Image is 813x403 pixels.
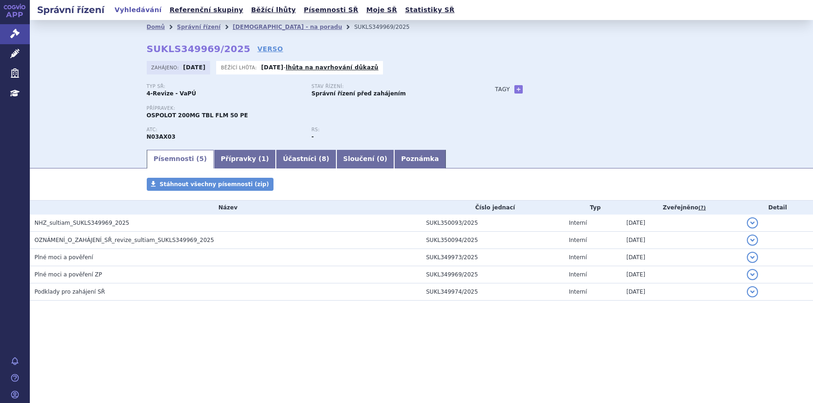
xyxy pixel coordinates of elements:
[312,134,314,140] strong: -
[248,4,299,16] a: Běžící lhůty
[30,3,112,16] h2: Správní řízení
[622,201,742,215] th: Zveřejněno
[147,24,165,30] a: Domů
[160,181,269,188] span: Stáhnout všechny písemnosti (zip)
[622,283,742,301] td: [DATE]
[569,271,587,278] span: Interní
[422,215,564,232] td: SUKL350093/2025
[147,106,477,111] p: Přípravek:
[147,90,196,97] strong: 4-Revize - VaPÚ
[147,112,248,119] span: OSPOLOT 200MG TBL FLM 50 PE
[147,84,302,89] p: Typ SŘ:
[34,237,214,243] span: OZNÁMENÍ_O_ZAHÁJENÍ_SŘ_revize_sultiam_SUKLS349969_2025
[747,235,758,246] button: detail
[698,205,706,211] abbr: (?)
[151,64,181,71] span: Zahájeno:
[514,85,523,94] a: +
[183,64,205,71] strong: [DATE]
[742,201,813,215] th: Detail
[276,150,336,168] a: Účastníci (8)
[112,4,164,16] a: Vyhledávání
[147,178,274,191] a: Stáhnout všechny písemnosti (zip)
[301,4,361,16] a: Písemnosti SŘ
[147,127,302,133] p: ATC:
[336,150,394,168] a: Sloučení (0)
[199,155,204,162] span: 5
[30,201,422,215] th: Název
[214,150,276,168] a: Přípravky (1)
[312,84,467,89] p: Stav řízení:
[569,289,587,295] span: Interní
[495,84,510,95] h3: Tagy
[422,283,564,301] td: SUKL349974/2025
[261,64,378,71] p: -
[147,150,214,168] a: Písemnosti (5)
[312,127,467,133] p: RS:
[747,252,758,263] button: detail
[167,4,246,16] a: Referenční skupiny
[564,201,622,215] th: Typ
[380,155,384,162] span: 0
[34,289,105,295] span: Podklady pro zahájení SŘ
[622,215,742,232] td: [DATE]
[422,266,564,283] td: SUKL349969/2025
[747,217,758,228] button: detail
[34,254,93,261] span: Plné moci a pověření
[422,201,564,215] th: Číslo jednací
[286,64,378,71] a: lhůta na navrhování důkazů
[394,150,446,168] a: Poznámka
[177,24,221,30] a: Správní řízení
[261,155,266,162] span: 1
[569,254,587,261] span: Interní
[354,20,422,34] li: SUKLS349969/2025
[622,232,742,249] td: [DATE]
[321,155,326,162] span: 8
[622,266,742,283] td: [DATE]
[147,43,251,54] strong: SUKLS349969/2025
[34,220,129,226] span: NHZ_sultiam_SUKLS349969_2025
[363,4,400,16] a: Moje SŘ
[232,24,342,30] a: [DEMOGRAPHIC_DATA] - na poradu
[221,64,259,71] span: Běžící lhůta:
[147,134,176,140] strong: SULTIAM
[422,249,564,266] td: SUKL349973/2025
[569,220,587,226] span: Interní
[747,286,758,297] button: detail
[257,44,283,54] a: VERSO
[747,269,758,280] button: detail
[261,64,283,71] strong: [DATE]
[402,4,457,16] a: Statistiky SŘ
[34,271,102,278] span: Plné moci a pověření ZP
[422,232,564,249] td: SUKL350094/2025
[622,249,742,266] td: [DATE]
[312,90,406,97] strong: Správní řízení před zahájením
[569,237,587,243] span: Interní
